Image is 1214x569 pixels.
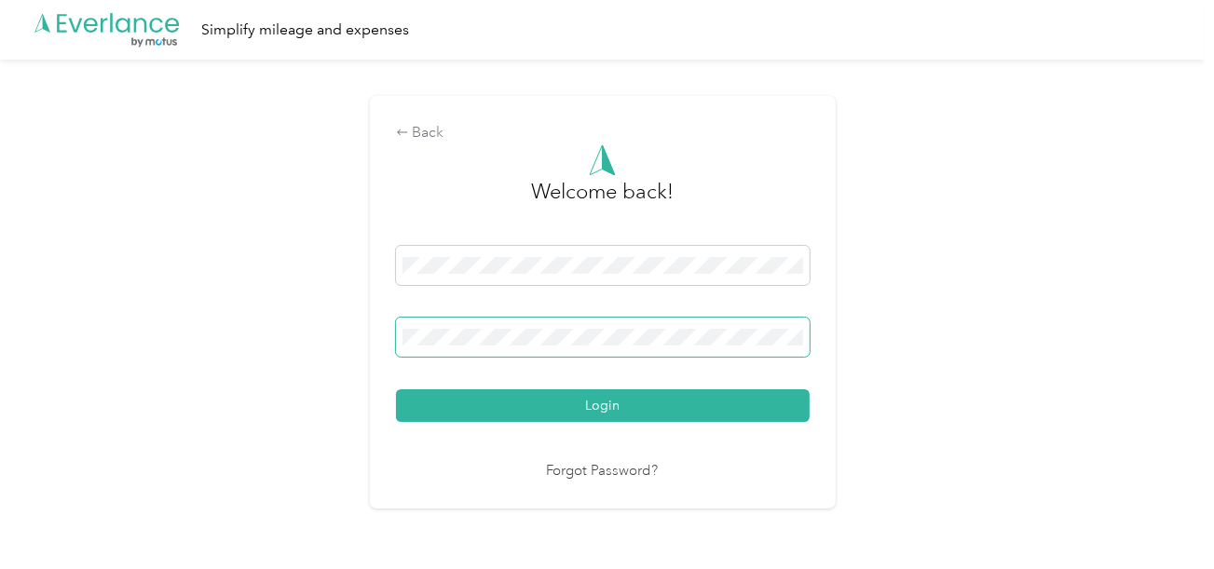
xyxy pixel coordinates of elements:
button: Login [396,389,810,422]
a: Forgot Password? [547,461,659,482]
div: Simplify mileage and expenses [201,19,409,42]
iframe: Everlance-gr Chat Button Frame [1110,465,1214,569]
h3: greeting [531,176,674,226]
div: Back [396,122,810,144]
